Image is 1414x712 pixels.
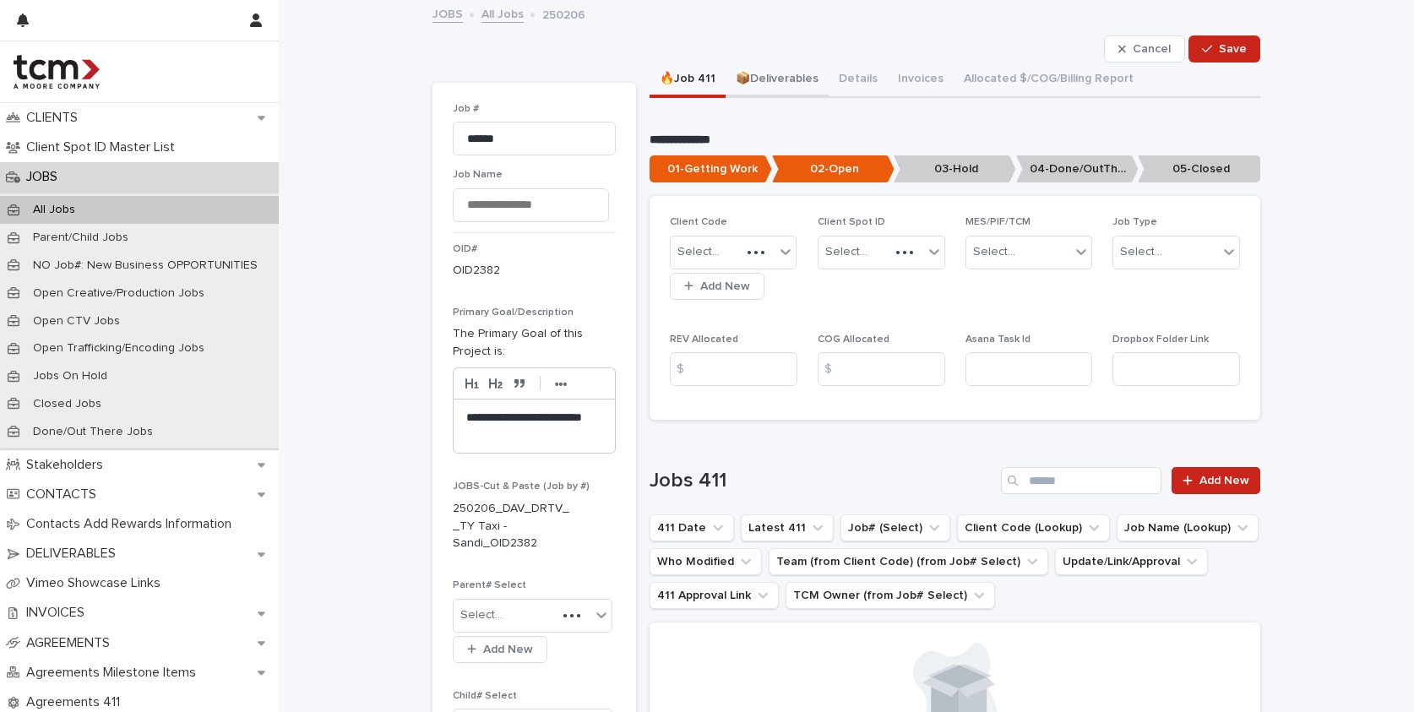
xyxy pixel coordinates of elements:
[840,514,950,541] button: Job# (Select)
[19,575,174,591] p: Vimeo Showcase Links
[19,397,115,411] p: Closed Jobs
[19,169,71,185] p: JOBS
[772,155,895,183] p: 02-Open
[453,636,547,663] button: Add New
[650,63,726,98] button: 🔥Job 411
[1112,217,1157,227] span: Job Type
[1120,243,1162,261] div: Select...
[19,486,110,503] p: CONTACTS
[650,469,994,493] h1: Jobs 411
[973,243,1015,261] div: Select...
[1172,467,1260,494] a: Add New
[1055,548,1208,575] button: Update/Link/Approval
[19,605,98,621] p: INVOICES
[19,425,166,439] p: Done/Out There Jobs
[19,203,89,217] p: All Jobs
[19,694,133,710] p: Agreements 411
[700,280,750,292] span: Add New
[453,691,517,701] span: Child# Select
[1188,35,1260,63] button: Save
[957,514,1110,541] button: Client Code (Lookup)
[1016,155,1139,183] p: 04-Done/OutThere
[432,3,463,23] a: JOBS
[453,481,590,492] span: JOBS-Cut & Paste (Job by #)
[453,325,616,361] p: The Primary Goal of this Project is:
[670,217,727,227] span: Client Code
[483,644,533,655] span: Add New
[19,314,133,329] p: Open CTV Jobs
[1001,467,1161,494] input: Search
[741,514,834,541] button: Latest 411
[965,217,1031,227] span: MES/PIF/TCM
[894,155,1016,183] p: 03-Hold
[677,243,720,261] div: Select...
[1199,475,1249,486] span: Add New
[542,4,585,23] p: 250206
[965,334,1031,345] span: Asana Task Id
[19,139,188,155] p: Client Spot ID Master List
[549,373,573,394] button: •••
[19,231,142,245] p: Parent/Child Jobs
[460,606,503,624] div: Select...
[786,582,995,609] button: TCM Owner (from Job# Select)
[481,3,524,23] a: All Jobs
[650,514,734,541] button: 411 Date
[769,548,1048,575] button: Team (from Client Code) (from Job# Select)
[825,243,867,261] div: Select...
[19,341,218,356] p: Open Trafficking/Encoding Jobs
[453,104,479,114] span: Job #
[19,665,209,681] p: Agreements Milestone Items
[453,244,477,254] span: OID#
[19,258,271,273] p: NO Job#: New Business OPPORTUNITIES
[650,582,779,609] button: 411 Approval Link
[818,352,851,386] div: $
[818,334,889,345] span: COG Allocated
[555,378,568,391] strong: •••
[670,334,738,345] span: REV Allocated
[1138,155,1260,183] p: 05-Closed
[726,63,829,98] button: 📦Deliverables
[1104,35,1185,63] button: Cancel
[14,55,100,89] img: 4hMmSqQkux38exxPVZHQ
[954,63,1144,98] button: Allocated $/COG/Billing Report
[19,516,245,532] p: Contacts Add Rewards Information
[19,110,91,126] p: CLIENTS
[19,546,129,562] p: DELIVERABLES
[453,307,574,318] span: Primary Goal/Description
[670,273,764,300] button: Add New
[1112,334,1209,345] span: Dropbox Folder Link
[453,262,500,280] p: OID2382
[670,352,704,386] div: $
[453,500,575,552] p: 250206_DAV_DRTV__TY Taxi - Sandi_OID2382
[818,217,885,227] span: Client Spot ID
[19,457,117,473] p: Stakeholders
[829,63,888,98] button: Details
[19,369,121,383] p: Jobs On Hold
[888,63,954,98] button: Invoices
[453,580,526,590] span: Parent# Select
[1133,43,1171,55] span: Cancel
[19,286,218,301] p: Open Creative/Production Jobs
[453,170,503,180] span: Job Name
[650,548,762,575] button: Who Modified
[1219,43,1247,55] span: Save
[650,155,772,183] p: 01-Getting Work
[19,635,123,651] p: AGREEMENTS
[1117,514,1259,541] button: Job Name (Lookup)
